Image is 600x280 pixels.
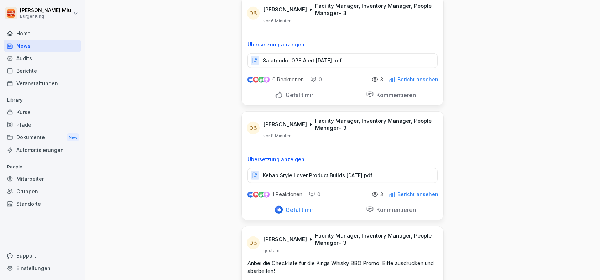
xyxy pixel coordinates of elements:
[247,236,260,249] div: DB
[4,95,81,106] p: Library
[315,232,435,246] p: Facility Manager, Inventory Manager, People Manager + 3
[4,131,81,144] div: Dokumente
[247,259,438,275] p: Anbei die Checkliste für die Kings Whisky BBQ Promo. Bitte ausdrucken und abarbeiten!
[397,77,438,82] p: Bericht ansehen
[4,198,81,210] a: Standorte
[4,161,81,173] p: People
[247,157,438,162] p: Übersetzung anzeigen
[4,65,81,77] a: Berichte
[248,77,254,82] img: like
[380,77,383,82] p: 3
[4,249,81,262] div: Support
[4,144,81,156] a: Automatisierungen
[20,7,71,14] p: [PERSON_NAME] Miu
[4,262,81,274] a: Einstellungen
[67,133,79,142] div: New
[264,76,270,83] img: inspiring
[4,106,81,118] a: Kurse
[4,52,81,65] a: Audits
[4,131,81,144] a: DokumenteNew
[4,185,81,198] a: Gruppen
[310,76,322,83] div: 0
[247,174,438,181] a: Kebab Style Lover Product Builds [DATE].pdf
[263,18,292,24] p: vor 6 Minuten
[4,77,81,90] a: Veranstaltungen
[247,42,438,47] p: Übersetzung anzeigen
[4,40,81,52] a: News
[283,206,313,213] p: Gefällt mir
[309,191,320,198] div: 0
[374,206,416,213] p: Kommentieren
[4,118,81,131] a: Pfade
[374,91,416,98] p: Kommentieren
[263,6,307,13] p: [PERSON_NAME]
[263,57,342,64] p: Salatgurke OPS Alert [DATE].pdf
[263,248,280,254] p: gestern
[397,192,438,197] p: Bericht ansehen
[264,191,270,198] img: inspiring
[258,77,264,83] img: celebrate
[263,133,292,139] p: vor 8 Minuten
[263,236,307,243] p: [PERSON_NAME]
[380,192,383,197] p: 3
[247,122,260,134] div: DB
[263,121,307,128] p: [PERSON_NAME]
[315,117,435,132] p: Facility Manager, Inventory Manager, People Manager + 3
[272,77,304,82] p: 0 Reaktionen
[253,192,259,197] img: love
[20,14,71,19] p: Burger King
[4,173,81,185] a: Mitarbeiter
[247,7,260,20] div: DB
[258,192,264,198] img: celebrate
[272,192,302,197] p: 1 Reaktionen
[283,91,313,98] p: Gefällt mir
[4,27,81,40] a: Home
[253,77,259,82] img: love
[263,172,372,179] p: Kebab Style Lover Product Builds [DATE].pdf
[247,59,438,66] a: Salatgurke OPS Alert [DATE].pdf
[315,2,435,17] p: Facility Manager, Inventory Manager, People Manager + 3
[248,192,254,197] img: like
